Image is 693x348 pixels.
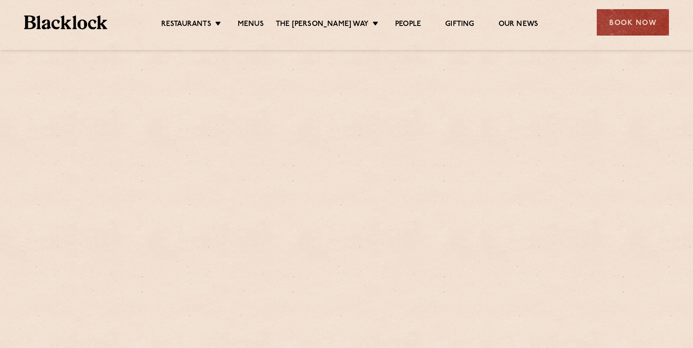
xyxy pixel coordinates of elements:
a: The [PERSON_NAME] Way [276,20,369,30]
a: Our News [499,20,539,30]
img: BL_Textured_Logo-footer-cropped.svg [24,15,107,29]
a: People [395,20,421,30]
a: Menus [238,20,264,30]
div: Book Now [597,9,669,36]
a: Gifting [445,20,474,30]
a: Restaurants [161,20,211,30]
